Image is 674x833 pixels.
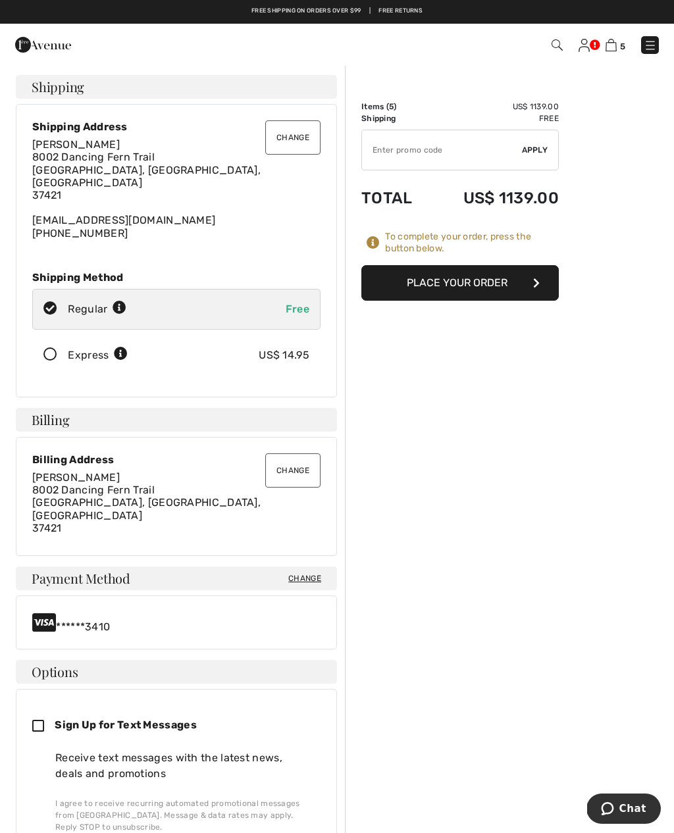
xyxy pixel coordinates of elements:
span: [PERSON_NAME] [32,471,120,484]
button: Place Your Order [361,265,559,301]
span: 5 [620,41,625,51]
span: 5 [389,102,394,111]
button: Change [265,453,321,488]
td: Shipping [361,113,430,124]
td: Free [430,113,559,124]
div: [EMAIL_ADDRESS][DOMAIN_NAME] [32,138,321,240]
td: US$ 1139.00 [430,101,559,113]
span: Sign Up for Text Messages [55,719,197,731]
div: Receive text messages with the latest news, deals and promotions [55,750,310,782]
a: Free shipping on orders over $99 [251,7,361,16]
div: Regular [68,301,126,317]
iframe: Opens a widget where you can chat to one of our agents [587,794,661,826]
span: Free [286,303,309,315]
span: Change [288,572,321,584]
a: [PHONE_NUMBER] [32,227,128,240]
div: Shipping Address [32,120,321,133]
span: Billing [32,413,69,426]
span: 8002 Dancing Fern Trail [GEOGRAPHIC_DATA], [GEOGRAPHIC_DATA], [GEOGRAPHIC_DATA] 37421 [32,151,261,201]
span: Apply [522,144,548,156]
div: Billing Address [32,453,321,466]
div: I agree to receive recurring automated promotional messages from [GEOGRAPHIC_DATA]. Message & dat... [55,797,310,833]
div: Shipping Method [32,271,321,284]
div: Express [68,347,128,363]
div: US$ 14.95 [259,347,309,363]
span: Shipping [32,80,84,93]
a: Free Returns [378,7,423,16]
input: Promo code [362,130,522,170]
div: To complete your order, press the button below. [385,231,559,255]
img: Menu [644,39,657,52]
a: 5 [606,37,625,53]
td: Total [361,176,430,220]
span: Payment Method [32,572,130,585]
h4: Options [16,660,337,684]
img: 1ère Avenue [15,32,71,58]
span: | [369,7,371,16]
a: 1ère Avenue [15,38,71,50]
span: 8002 Dancing Fern Trail [GEOGRAPHIC_DATA], [GEOGRAPHIC_DATA], [GEOGRAPHIC_DATA] 37421 [32,484,261,534]
button: Change [265,120,321,155]
img: Shopping Bag [606,39,617,51]
img: Search [552,39,563,51]
td: Items ( ) [361,101,430,113]
img: My Info [579,39,590,52]
span: [PERSON_NAME] [32,138,120,151]
td: US$ 1139.00 [430,176,559,220]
